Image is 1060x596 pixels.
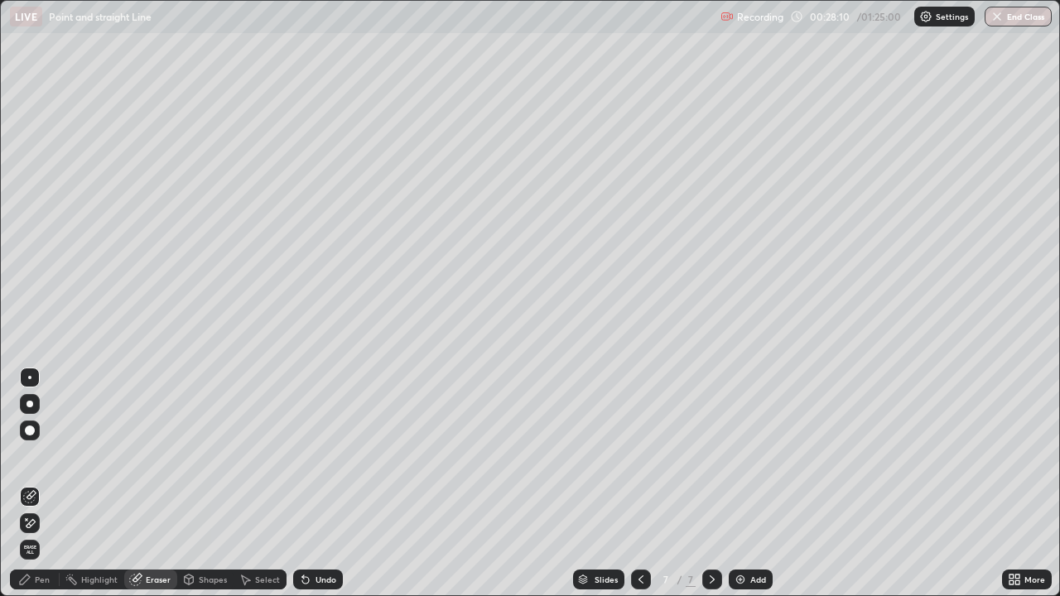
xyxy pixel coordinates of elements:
span: Erase all [21,545,39,555]
img: add-slide-button [734,573,747,586]
div: Highlight [81,575,118,584]
div: Pen [35,575,50,584]
div: Shapes [199,575,227,584]
div: 7 [658,574,674,584]
p: LIVE [15,10,37,23]
img: recording.375f2c34.svg [720,10,734,23]
div: Undo [316,575,336,584]
img: class-settings-icons [919,10,932,23]
div: Eraser [146,575,171,584]
p: Point and straight Line [49,10,152,23]
div: Select [255,575,280,584]
div: More [1024,575,1045,584]
div: Add [750,575,766,584]
p: Settings [936,12,968,21]
div: / [677,574,682,584]
div: 7 [686,572,696,587]
p: Recording [737,11,783,23]
div: Slides [595,575,618,584]
img: end-class-cross [990,10,1004,23]
button: End Class [985,7,1052,26]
